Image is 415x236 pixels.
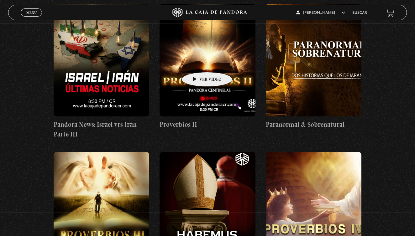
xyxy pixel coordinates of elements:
span: Cerrar [24,16,39,20]
span: Menu [26,11,37,14]
a: View your shopping cart [386,8,394,17]
a: Paranormal & Sobrenatural [266,4,361,130]
a: Buscar [352,11,367,15]
a: Proverbios II [160,4,255,130]
h4: Proverbios II [160,120,255,130]
h4: Pandora News: Israel vrs Irán Parte III [54,120,149,139]
h4: Paranormal & Sobrenatural [266,120,361,130]
a: Pandora News: Israel vrs Irán Parte III [54,4,149,139]
span: [PERSON_NAME] [296,11,345,15]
